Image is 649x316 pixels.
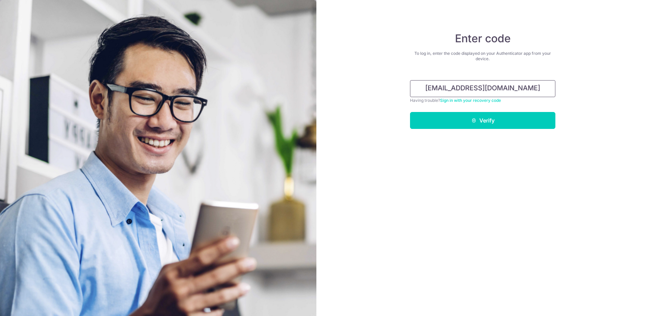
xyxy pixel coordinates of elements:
a: Sign in with your recovery code [440,98,501,103]
keeper-lock: Open Keeper Popup [542,85,550,93]
button: Verify [410,112,555,129]
div: Having trouble? [410,97,555,104]
input: Enter 6 digit code [410,80,555,97]
h4: Enter code [410,32,555,45]
div: To log in, enter the code displayed on your Authenticator app from your device. [410,51,555,62]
